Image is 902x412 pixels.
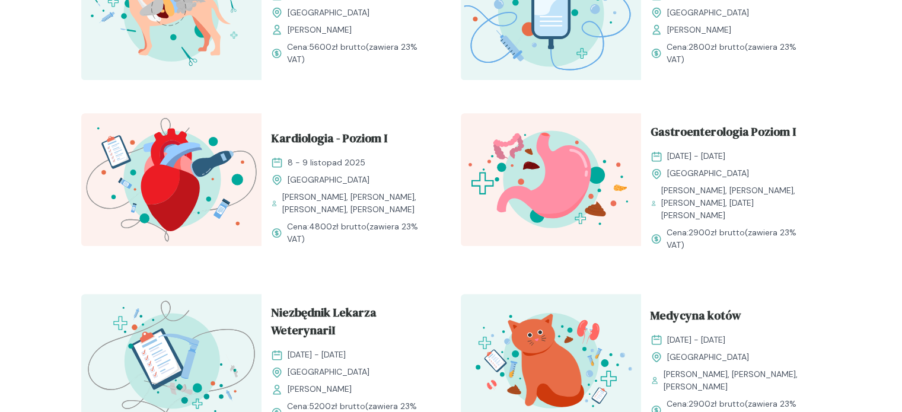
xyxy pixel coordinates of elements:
[651,306,741,329] span: Medycyna kotów
[689,227,745,238] span: 2900 zł brutto
[667,226,812,251] span: Cena: (zawiera 23% VAT)
[309,401,365,411] span: 5200 zł brutto
[651,123,812,145] a: Gastroenterologia Poziom I
[667,41,812,66] span: Cena: (zawiera 23% VAT)
[271,304,432,344] a: Niezbędnik Lekarza WeterynariI
[667,351,749,363] span: [GEOGRAPHIC_DATA]
[287,41,432,66] span: Cena: (zawiera 23% VAT)
[288,349,346,361] span: [DATE] - [DATE]
[271,129,387,152] span: Kardiologia - Poziom I
[667,7,749,19] span: [GEOGRAPHIC_DATA]
[288,383,352,395] span: [PERSON_NAME]
[667,167,749,180] span: [GEOGRAPHIC_DATA]
[667,150,725,162] span: [DATE] - [DATE]
[309,221,366,232] span: 4800 zł brutto
[651,123,796,145] span: Gastroenterologia Poziom I
[461,113,641,246] img: Zpbdlx5LeNNTxNvT_GastroI_T.svg
[689,41,745,52] span: 2800 zł brutto
[287,221,432,245] span: Cena: (zawiera 23% VAT)
[667,24,731,36] span: [PERSON_NAME]
[667,334,725,346] span: [DATE] - [DATE]
[271,129,432,152] a: Kardiologia - Poziom I
[81,113,262,246] img: ZpbGfh5LeNNTxNm4_KardioI_T.svg
[288,24,352,36] span: [PERSON_NAME]
[282,191,432,216] span: [PERSON_NAME], [PERSON_NAME], [PERSON_NAME], [PERSON_NAME]
[288,366,369,378] span: [GEOGRAPHIC_DATA]
[288,7,369,19] span: [GEOGRAPHIC_DATA]
[689,398,745,409] span: 2900 zł brutto
[661,184,812,222] span: [PERSON_NAME], [PERSON_NAME], [PERSON_NAME], [DATE][PERSON_NAME]
[664,368,811,393] span: [PERSON_NAME], [PERSON_NAME], [PERSON_NAME]
[288,174,369,186] span: [GEOGRAPHIC_DATA]
[651,306,812,329] a: Medycyna kotów
[309,41,366,52] span: 5600 zł brutto
[288,157,365,169] span: 8 - 9 listopad 2025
